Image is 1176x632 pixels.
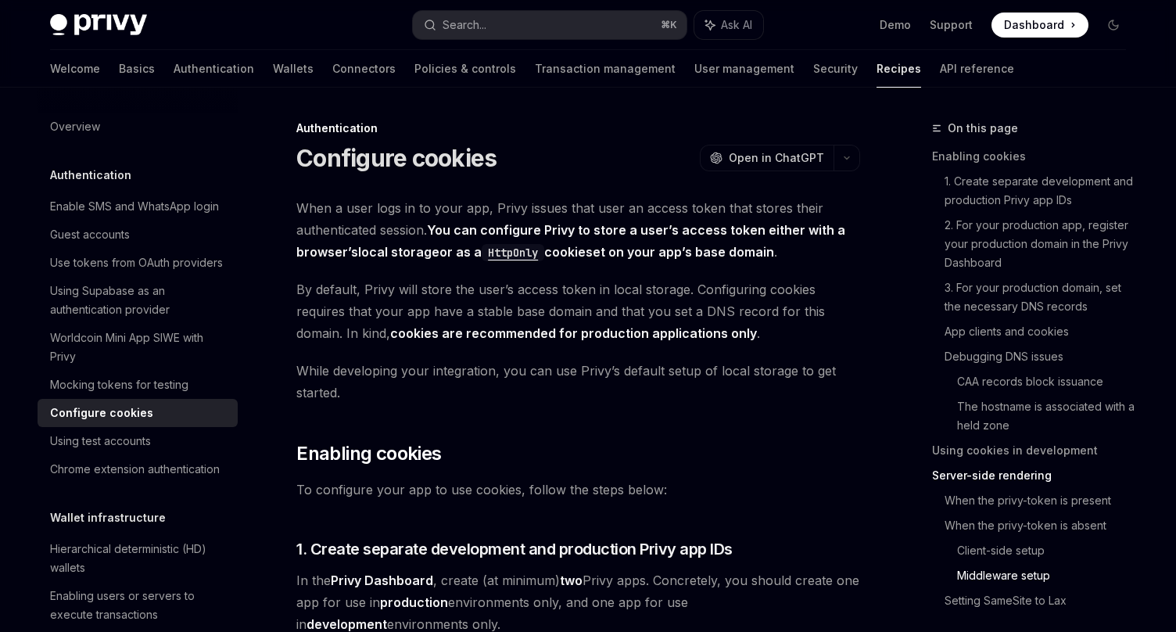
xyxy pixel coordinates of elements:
span: By default, Privy will store the user’s access token in local storage. Configuring cookies requir... [296,278,860,344]
a: App clients and cookies [945,319,1138,344]
a: Policies & controls [414,50,516,88]
div: Worldcoin Mini App SIWE with Privy [50,329,228,366]
span: 1. Create separate development and production Privy app IDs [296,538,733,560]
a: 3. For your production domain, set the necessary DNS records [945,275,1138,319]
div: Authentication [296,120,860,136]
button: Toggle dark mode [1101,13,1126,38]
a: Setting SameSite to Lax [945,588,1138,613]
button: Open in ChatGPT [700,145,834,171]
strong: development [307,616,387,632]
a: Using test accounts [38,427,238,455]
span: While developing your integration, you can use Privy’s default setup of local storage to get star... [296,360,860,404]
div: Enable SMS and WhatsApp login [50,197,219,216]
a: When the privy-token is absent [945,513,1138,538]
a: Server-side rendering [932,463,1138,488]
strong: two [560,573,583,588]
strong: Privy Dashboard [331,573,433,588]
a: Privy Dashboard [331,573,433,589]
a: Authentication [174,50,254,88]
div: Guest accounts [50,225,130,244]
a: Using cookies in development [932,438,1138,463]
span: Open in ChatGPT [729,150,824,166]
a: Security [813,50,858,88]
a: Enabling cookies [932,144,1138,169]
a: The hostname is associated with a held zone [957,394,1138,438]
a: Dashboard [991,13,1088,38]
a: Demo [880,17,911,33]
button: Ask AI [694,11,763,39]
div: Enabling users or servers to execute transactions [50,587,228,624]
a: When the privy-token is present [945,488,1138,513]
a: Debugging DNS issues [945,344,1138,369]
a: Basics [119,50,155,88]
span: Ask AI [721,17,752,33]
strong: production [380,594,448,610]
a: Client-side setup [957,538,1138,563]
a: HttpOnlycookie [482,244,586,260]
a: CAA records block issuance [957,369,1138,394]
span: ⌘ K [661,19,677,31]
span: On this page [948,119,1018,138]
strong: You can configure Privy to store a user’s access token either with a browser’s or as a set on you... [296,222,845,260]
a: Hierarchical deterministic (HD) wallets [38,535,238,582]
a: User management [694,50,794,88]
a: Enabling users or servers to execute transactions [38,582,238,629]
a: Welcome [50,50,100,88]
span: Enabling cookies [296,441,441,466]
a: Using Supabase as an authentication provider [38,277,238,324]
div: Use tokens from OAuth providers [50,253,223,272]
div: Chrome extension authentication [50,460,220,479]
div: Overview [50,117,100,136]
a: Guest accounts [38,221,238,249]
a: Chrome extension authentication [38,455,238,483]
a: Mocking tokens for testing [38,371,238,399]
span: To configure your app to use cookies, follow the steps below: [296,479,860,501]
a: API reference [940,50,1014,88]
h5: Authentication [50,166,131,185]
button: Search...⌘K [413,11,687,39]
a: Use tokens from OAuth providers [38,249,238,277]
a: 1. Create separate development and production Privy app IDs [945,169,1138,213]
a: Recipes [877,50,921,88]
h1: Configure cookies [296,144,497,172]
span: When a user logs in to your app, Privy issues that user an access token that stores their authent... [296,197,860,263]
div: Hierarchical deterministic (HD) wallets [50,540,228,577]
div: Mocking tokens for testing [50,375,188,394]
a: Overview [38,113,238,141]
a: Configure cookies [38,399,238,427]
a: Connectors [332,50,396,88]
div: Search... [443,16,486,34]
a: Transaction management [535,50,676,88]
a: Support [930,17,973,33]
a: 2. For your production app, register your production domain in the Privy Dashboard [945,213,1138,275]
div: Configure cookies [50,404,153,422]
a: local storage [358,244,439,260]
img: dark logo [50,14,147,36]
a: Worldcoin Mini App SIWE with Privy [38,324,238,371]
div: Using Supabase as an authentication provider [50,282,228,319]
span: Dashboard [1004,17,1064,33]
code: HttpOnly [482,244,544,261]
a: Wallets [273,50,314,88]
div: Using test accounts [50,432,151,451]
strong: cookies are recommended for production applications only [390,325,757,341]
a: Enable SMS and WhatsApp login [38,192,238,221]
h5: Wallet infrastructure [50,508,166,527]
a: Middleware setup [957,563,1138,588]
